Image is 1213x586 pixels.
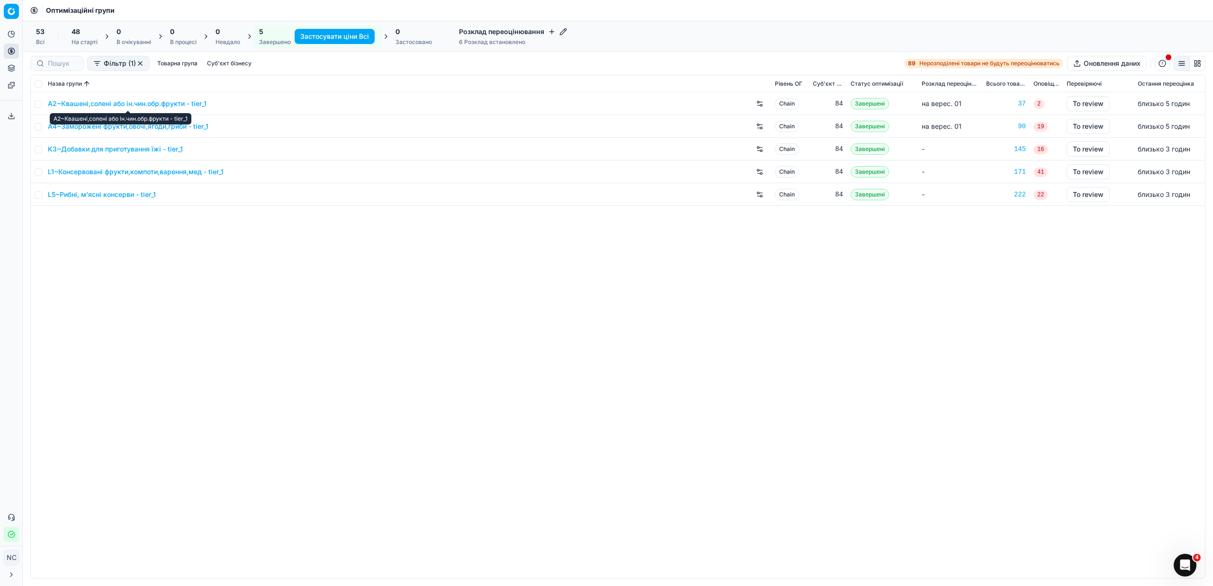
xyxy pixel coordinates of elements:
[813,167,843,177] div: 84
[851,189,889,200] span: Завершені
[48,190,156,199] a: L5~Рибні, м'ясні консерви - tier_1
[117,27,121,36] span: 0
[1193,554,1201,561] span: 4
[1067,187,1110,202] button: To review
[395,27,400,36] span: 0
[813,80,843,88] span: Суб'єкт бізнесу
[986,144,1026,154] a: 145
[72,27,80,36] span: 48
[170,38,197,46] div: В процесі
[922,99,961,107] span: на верес. 01
[48,80,82,88] span: Назва групи
[259,38,291,46] div: Завершено
[1138,190,1190,198] span: близько 3 годин
[46,6,115,15] span: Оптимізаційні групи
[1138,80,1194,88] span: Остання переоцінка
[1033,80,1059,88] span: Оповіщення
[48,99,207,108] a: A2~Квашені,солені або ін.чин.обр.фрукти - tier_1
[1033,190,1048,200] span: 22
[775,166,799,178] span: Chain
[395,38,432,46] div: Застосовано
[1174,554,1196,577] iframe: Intercom live chat
[851,98,889,109] span: Завершені
[87,56,150,71] button: Фільтр (1)
[775,80,802,88] span: Рівень OГ
[851,143,889,155] span: Завершені
[986,99,1026,108] a: 37
[203,58,255,69] button: Суб'єкт бізнесу
[1067,56,1147,71] button: Оновлення даних
[1033,99,1044,109] span: 2
[1033,122,1048,132] span: 19
[4,550,19,565] button: NC
[851,166,889,178] span: Завершені
[813,144,843,154] div: 84
[813,122,843,131] div: 84
[813,190,843,199] div: 84
[919,60,1060,67] span: Нерозподілені товари не будуть переоцінюватись
[986,190,1026,199] a: 222
[922,80,979,88] span: Розклад переоцінювання
[775,143,799,155] span: Chain
[1067,164,1110,179] button: To review
[117,38,151,46] div: В очікуванні
[1138,122,1190,130] span: близько 5 годин
[922,122,961,130] span: на верес. 01
[775,98,799,109] span: Chain
[986,167,1026,177] a: 171
[153,58,201,69] button: Товарна група
[918,183,982,206] td: -
[170,27,174,36] span: 0
[851,121,889,132] span: Завершені
[851,80,903,88] span: Статус оптимізації
[775,121,799,132] span: Chain
[46,6,115,15] nav: breadcrumb
[1033,168,1048,177] span: 41
[48,59,77,68] input: Пошук
[1138,99,1190,107] span: близько 5 годин
[82,79,91,89] button: Sorted by Назва групи ascending
[216,27,220,36] span: 0
[4,550,18,565] span: NC
[36,38,45,46] div: Всі
[1067,80,1102,88] span: Перевіряючі
[72,38,98,46] div: На старті
[986,122,1026,131] a: 90
[1067,96,1110,111] button: To review
[459,27,567,36] h4: Розклад переоцінювання
[908,60,916,67] strong: 89
[1138,145,1190,153] span: близько 3 годин
[1138,168,1190,176] span: близько 3 годин
[50,113,191,124] div: A2~Квашені,солені або ін.чин.обр.фрукти - tier_1
[48,167,224,177] a: L1~Консервовані фрукти,компоти,варення,мед - tier_1
[259,27,263,36] span: 5
[216,38,240,46] div: Невдало
[1033,145,1048,154] span: 16
[48,144,183,154] a: K3~Добавки для приготування їжі - tier_1
[295,29,375,44] button: Застосувати ціни Всі
[459,38,567,46] div: 6 Розклад встановлено
[48,122,208,131] a: A4~Заморожені фрукти,овочі,ягоди,гриби - tier_1
[1067,119,1110,134] button: To review
[904,59,1063,68] a: 89Нерозподілені товари не будуть переоцінюватись
[36,27,45,36] span: 53
[918,138,982,160] td: -
[1067,142,1110,157] button: To review
[813,99,843,108] div: 84
[775,189,799,200] span: Chain
[918,160,982,183] td: -
[986,80,1026,88] span: Всього товарів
